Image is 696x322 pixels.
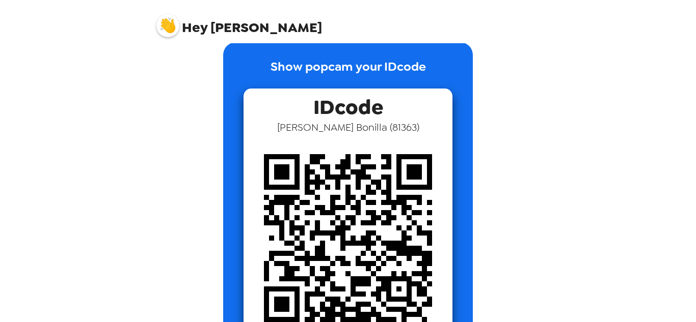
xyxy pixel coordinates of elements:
[182,18,207,37] span: Hey
[277,121,419,134] span: [PERSON_NAME] Bonilla ( 81363 )
[271,57,426,89] p: Show popcam your IDcode
[156,9,322,35] span: [PERSON_NAME]
[156,14,179,37] img: profile pic
[313,89,383,121] span: IDcode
